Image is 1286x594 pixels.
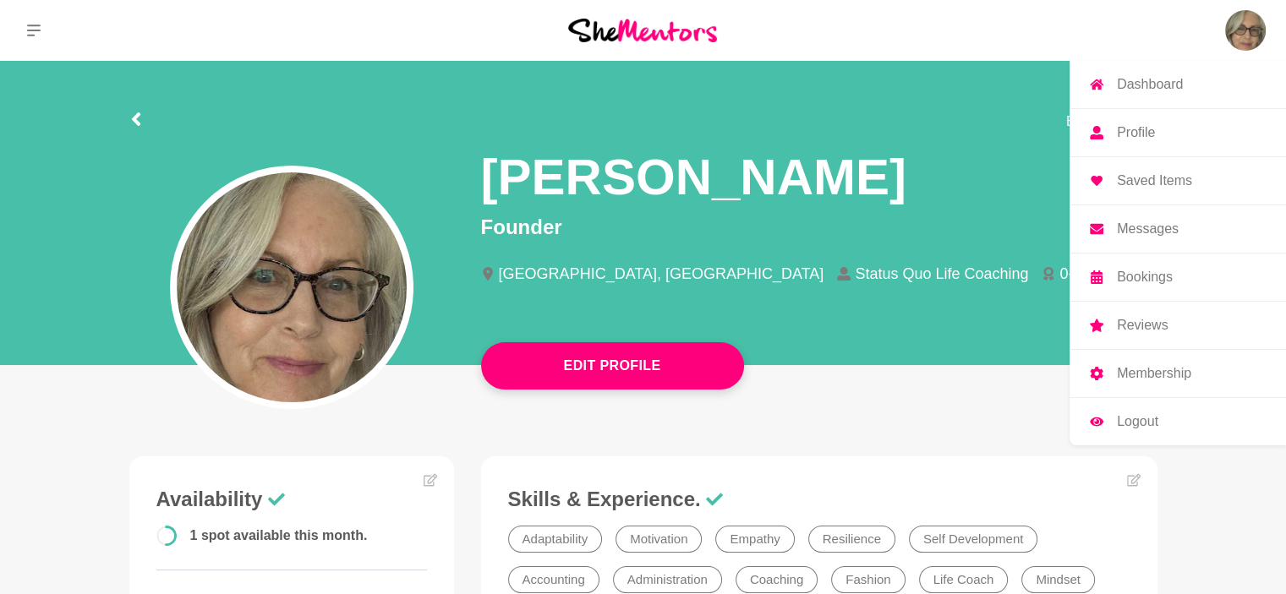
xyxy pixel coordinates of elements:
p: Dashboard [1117,78,1183,91]
img: She Mentors Logo [568,19,717,41]
p: Bookings [1117,270,1173,284]
a: Dashboard [1070,61,1286,108]
button: Edit Profile [481,342,744,390]
li: [GEOGRAPHIC_DATA], [GEOGRAPHIC_DATA] [481,266,838,281]
span: 1 spot available this month. [190,528,368,542]
p: Membership [1117,367,1191,380]
h3: Skills & Experience. [508,487,1130,512]
a: Messages [1070,205,1286,253]
a: Sharon WilliamsDashboardProfileSaved ItemsMessagesBookingsReviewsMembershipLogout [1225,10,1266,51]
p: Founder [481,212,1157,243]
li: Status Quo Life Coaching [837,266,1042,281]
img: Sharon Williams [1225,10,1266,51]
h3: Availability [156,487,427,512]
p: Profile [1117,126,1155,139]
a: Profile [1070,109,1286,156]
h1: [PERSON_NAME] [481,145,906,209]
p: Logout [1117,415,1158,428]
span: Edit profile [1066,112,1130,132]
p: Reviews [1117,319,1168,332]
a: Saved Items [1070,157,1286,204]
li: 0-2 years [1042,266,1136,281]
p: Saved Items [1117,174,1192,188]
p: Messages [1117,222,1179,236]
a: Bookings [1070,253,1286,301]
a: Reviews [1070,302,1286,349]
